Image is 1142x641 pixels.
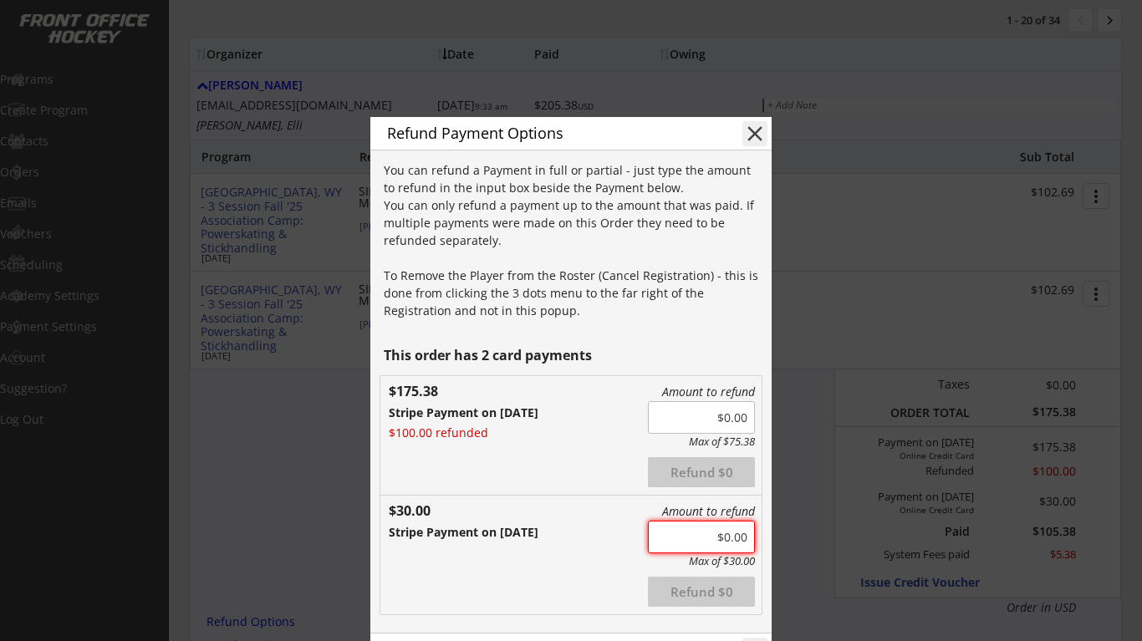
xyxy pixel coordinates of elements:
[648,555,755,568] div: Max of $30.00
[648,457,755,487] button: Refund $0
[389,407,629,419] div: Stripe Payment on [DATE]
[648,401,755,434] input: Amount to refund
[384,161,762,319] div: You can refund a Payment in full or partial - just type the amount to refund in the input box bes...
[384,348,762,362] div: This order has 2 card payments
[389,527,629,538] div: Stripe Payment on [DATE]
[648,505,755,519] div: Amount to refund
[389,427,514,439] div: $100.00 refunded
[387,125,716,140] div: Refund Payment Options
[389,504,473,517] div: $30.00
[389,384,473,398] div: $175.38
[742,121,767,146] button: close
[648,435,755,449] div: Max of $75.38
[648,577,755,607] button: Refund $0
[648,521,755,553] input: Amount to refund
[648,385,755,399] div: Amount to refund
